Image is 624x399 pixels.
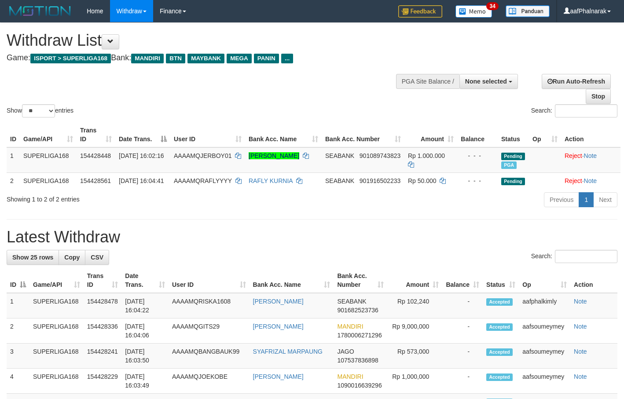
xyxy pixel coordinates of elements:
[29,293,84,318] td: SUPERLIGA168
[542,74,611,89] a: Run Auto-Refresh
[574,373,587,380] a: Note
[174,152,232,159] span: AAAAMQJERBOY01
[565,152,582,159] a: Reject
[584,152,597,159] a: Note
[7,54,407,62] h4: Game: Bank:
[461,151,494,160] div: - - -
[555,250,617,263] input: Search:
[465,78,507,85] span: None selected
[7,344,29,369] td: 3
[170,122,245,147] th: User ID: activate to sort column ascending
[408,152,445,159] span: Rp 1.000.000
[77,122,115,147] th: Trans ID: activate to sort column ascending
[7,32,407,49] h1: Withdraw List
[519,268,570,293] th: Op: activate to sort column ascending
[486,2,498,10] span: 34
[561,172,620,189] td: ·
[281,54,293,63] span: ...
[7,250,59,265] a: Show 25 rows
[498,122,529,147] th: Status
[408,177,437,184] span: Rp 50.000
[337,348,354,355] span: JAGO
[442,344,483,369] td: -
[29,318,84,344] td: SUPERLIGA168
[121,268,169,293] th: Date Trans.: activate to sort column ascending
[84,369,121,394] td: 154428229
[387,268,443,293] th: Amount: activate to sort column ascending
[529,122,561,147] th: Op: activate to sort column ascending
[483,268,519,293] th: Status: activate to sort column ascending
[387,293,443,318] td: Rp 102,240
[337,332,382,339] span: Copy 1780006271296 to clipboard
[7,369,29,394] td: 4
[20,147,77,173] td: SUPERLIGA168
[337,357,378,364] span: Copy 107537836898 to clipboard
[115,122,170,147] th: Date Trans.: activate to sort column descending
[586,89,611,104] a: Stop
[30,54,111,63] span: ISPORT > SUPERLIGA168
[574,348,587,355] a: Note
[531,250,617,263] label: Search:
[555,104,617,117] input: Search:
[544,192,579,207] a: Previous
[7,293,29,318] td: 1
[84,293,121,318] td: 154428478
[249,177,293,184] a: RAFLY KURNIA
[12,254,53,261] span: Show 25 rows
[121,318,169,344] td: [DATE] 16:04:06
[119,152,164,159] span: [DATE] 16:02:16
[337,382,382,389] span: Copy 1090016639296 to clipboard
[29,344,84,369] td: SUPERLIGA168
[360,177,400,184] span: Copy 901916502233 to clipboard
[387,344,443,369] td: Rp 573,000
[7,122,20,147] th: ID
[579,192,594,207] a: 1
[561,122,620,147] th: Action
[169,369,250,394] td: AAAAMQJOEKOBE
[570,268,617,293] th: Action
[169,293,250,318] td: AAAAMQRISKA1608
[486,323,513,331] span: Accepted
[501,153,525,160] span: Pending
[519,344,570,369] td: aafsoumeymey
[337,307,378,314] span: Copy 901682523736 to clipboard
[166,54,185,63] span: BTN
[84,318,121,344] td: 154428336
[486,373,513,381] span: Accepted
[169,268,250,293] th: User ID: activate to sort column ascending
[250,268,334,293] th: Bank Acc. Name: activate to sort column ascending
[187,54,224,63] span: MAYBANK
[253,298,304,305] a: [PERSON_NAME]
[457,122,498,147] th: Balance
[325,152,354,159] span: SEABANK
[253,373,304,380] a: [PERSON_NAME]
[169,318,250,344] td: AAAAMQGITS29
[85,250,109,265] a: CSV
[227,54,252,63] span: MEGA
[7,318,29,344] td: 2
[531,104,617,117] label: Search:
[519,369,570,394] td: aafsoumeymey
[334,268,387,293] th: Bank Acc. Number: activate to sort column ascending
[519,318,570,344] td: aafsoumeymey
[253,323,304,330] a: [PERSON_NAME]
[254,54,279,63] span: PANIN
[593,192,617,207] a: Next
[245,122,322,147] th: Bank Acc. Name: activate to sort column ascending
[91,254,103,261] span: CSV
[7,191,253,204] div: Showing 1 to 2 of 2 entries
[7,4,73,18] img: MOTION_logo.png
[442,369,483,394] td: -
[322,122,404,147] th: Bank Acc. Number: activate to sort column ascending
[121,344,169,369] td: [DATE] 16:03:50
[442,268,483,293] th: Balance: activate to sort column ascending
[398,5,442,18] img: Feedback.jpg
[121,293,169,318] td: [DATE] 16:04:22
[387,318,443,344] td: Rp 9,000,000
[7,268,29,293] th: ID: activate to sort column descending
[253,348,323,355] a: SYAFRIZAL MARPAUNG
[459,74,518,89] button: None selected
[169,344,250,369] td: AAAAMQBANGBAUK99
[80,152,111,159] span: 154428448
[7,104,73,117] label: Show entries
